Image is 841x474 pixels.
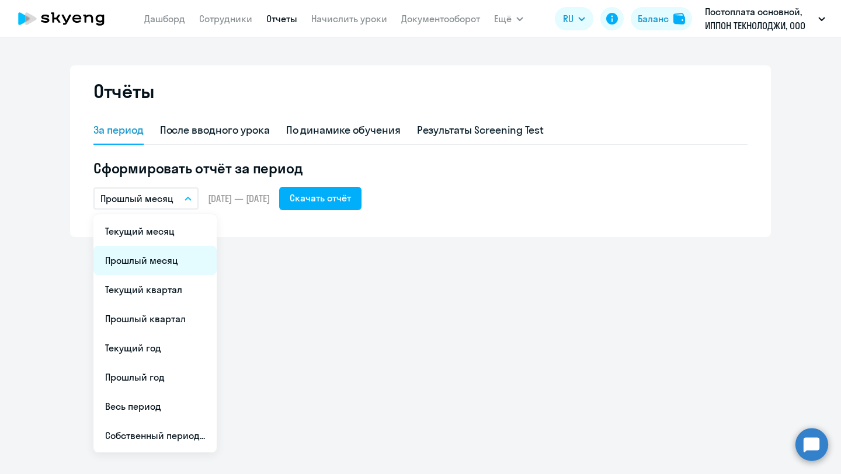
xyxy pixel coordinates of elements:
[199,13,252,25] a: Сотрудники
[93,123,144,138] div: За период
[401,13,480,25] a: Документооборот
[699,5,831,33] button: Постоплата основной, ИППОН ТЕКНОЛОДЖИ, ООО
[286,123,401,138] div: По динамике обучения
[494,12,512,26] span: Ещё
[160,123,270,138] div: После вводного урока
[93,79,154,103] h2: Отчёты
[311,13,387,25] a: Начислить уроки
[144,13,185,25] a: Дашборд
[705,5,814,33] p: Постоплата основной, ИППОН ТЕКНОЛОДЖИ, ООО
[93,214,217,452] ul: Ещё
[631,7,692,30] button: Балансbalance
[279,187,362,210] button: Скачать отчёт
[494,7,523,30] button: Ещё
[266,13,297,25] a: Отчеты
[208,192,270,205] span: [DATE] — [DATE]
[417,123,544,138] div: Результаты Screening Test
[563,12,574,26] span: RU
[290,191,351,205] div: Скачать отчёт
[673,13,685,25] img: balance
[93,159,748,177] h5: Сформировать отчёт за период
[555,7,593,30] button: RU
[100,191,173,205] p: Прошлый месяц
[638,12,669,26] div: Баланс
[93,187,199,210] button: Прошлый месяц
